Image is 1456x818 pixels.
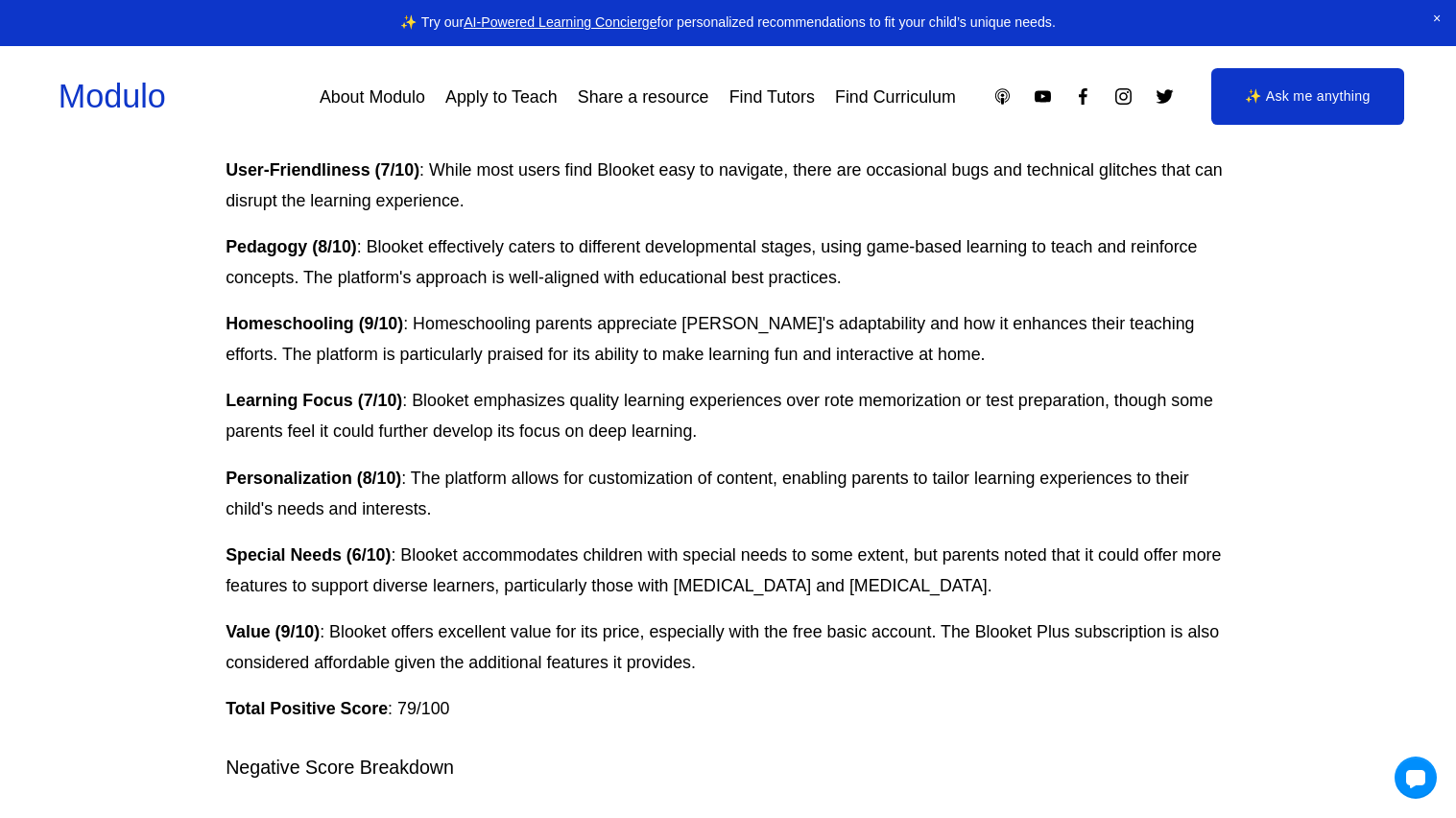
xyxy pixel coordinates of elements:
[835,80,956,114] a: Find Curriculum
[226,463,1230,524] p: : The platform allows for customization of content, enabling parents to tailor learning experienc...
[992,86,1013,107] a: Apple Podcasts
[226,237,357,256] strong: Pedagogy (8/10)
[226,469,401,488] strong: Personalization (8/10)
[226,693,1230,724] p: : 79/100
[320,80,425,114] a: About Modulo
[1211,68,1405,126] a: ✨ Ask me anything
[226,616,1230,678] p: : Blooket offers excellent value for its price, especially with the free basic account. The Blook...
[226,699,388,718] strong: Total Positive Score
[226,160,419,180] strong: User-Friendliness (7/10)
[59,78,166,114] a: Modulo
[226,622,320,641] strong: Value (9/10)
[226,545,391,565] strong: Special Needs (6/10)
[226,755,1230,781] h4: Negative Score Breakdown
[729,80,815,114] a: Find Tutors
[226,391,402,410] strong: Learning Focus (7/10)
[226,314,403,333] strong: Homeschooling (9/10)
[1073,86,1093,107] a: Facebook
[226,308,1230,370] p: : Homeschooling parents appreciate [PERSON_NAME]'s adaptability and how it enhances their teachin...
[445,80,558,114] a: Apply to Teach
[1113,86,1134,107] a: Instagram
[1033,86,1053,107] a: YouTube
[226,155,1230,216] p: : While most users find Blooket easy to navigate, there are occasional bugs and technical glitche...
[226,385,1230,446] p: : Blooket emphasizes quality learning experiences over rote memorization or test preparation, tho...
[226,231,1230,293] p: : Blooket effectively caters to different developmental stages, using game-based learning to teac...
[464,14,656,30] a: AI-Powered Learning Concierge
[1155,86,1175,107] a: Twitter
[578,80,709,114] a: Share a resource
[226,540,1230,601] p: : Blooket accommodates children with special needs to some extent, but parents noted that it coul...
